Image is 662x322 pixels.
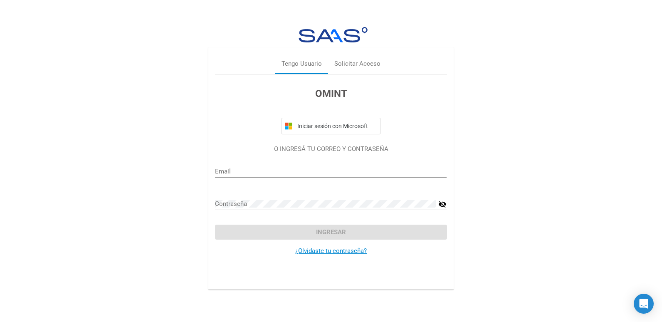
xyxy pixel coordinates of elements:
button: Iniciar sesión con Microsoft [281,118,381,134]
div: Solicitar Acceso [334,59,380,69]
mat-icon: visibility_off [438,199,447,209]
button: Ingresar [215,225,447,240]
div: Open Intercom Messenger [634,294,654,314]
div: Tengo Usuario [282,59,322,69]
p: O INGRESÁ TU CORREO Y CONTRASEÑA [215,144,447,154]
span: Ingresar [316,228,346,236]
a: ¿Olvidaste tu contraseña? [295,247,367,255]
h3: OMINT [215,86,447,101]
span: Iniciar sesión con Microsoft [296,123,377,129]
